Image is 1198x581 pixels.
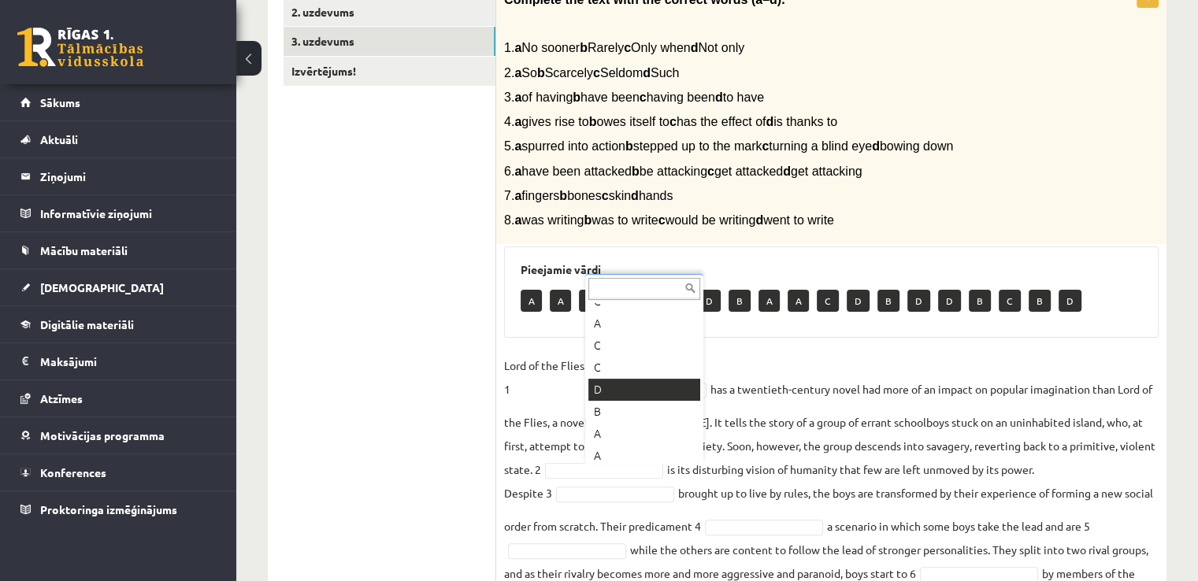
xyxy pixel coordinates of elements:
[588,379,700,401] div: D
[588,313,700,335] div: A
[588,357,700,379] div: C
[588,335,700,357] div: C
[588,445,700,467] div: A
[588,401,700,423] div: B
[588,423,700,445] div: A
